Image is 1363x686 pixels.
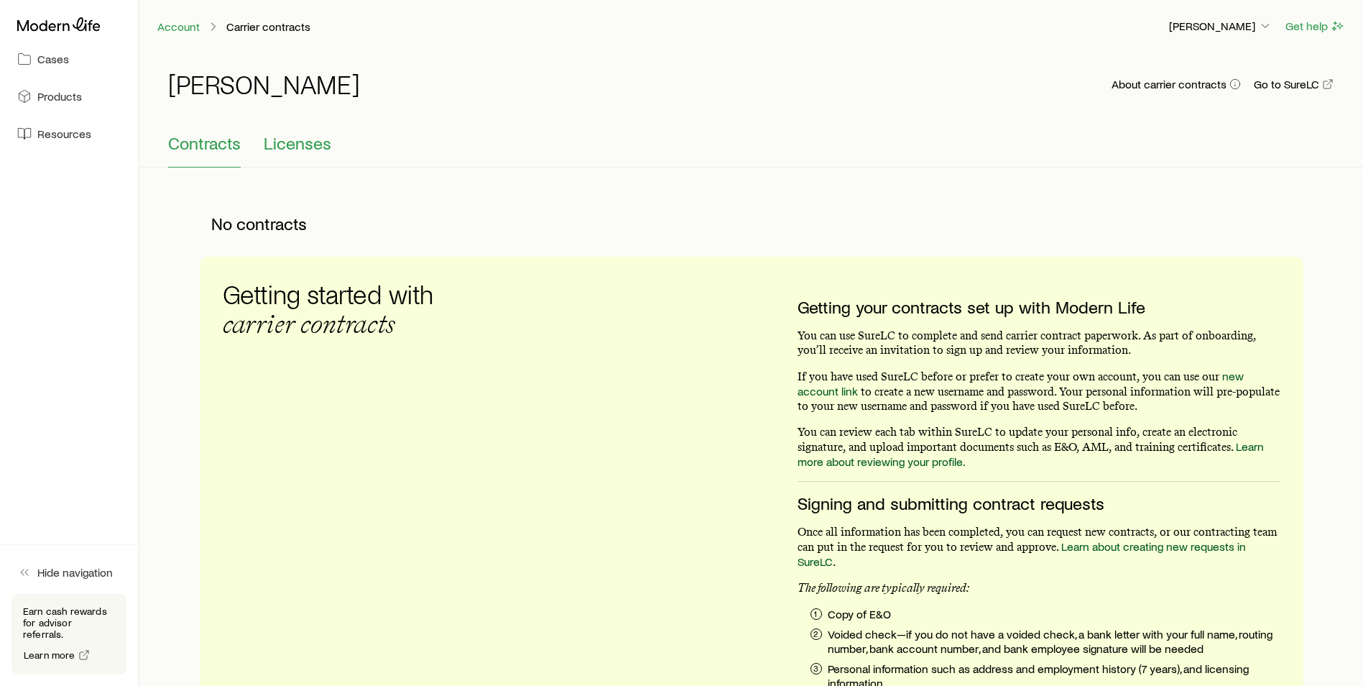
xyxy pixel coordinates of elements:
[236,214,307,234] span: contracts
[11,81,126,112] a: Products
[226,19,310,34] p: Carrier contracts
[813,628,818,639] p: 2
[798,425,1280,470] p: You can review each tab within SureLC to update your personal info, create an electronic signatur...
[798,525,1280,570] p: Once all information has been completed, you can request new contracts, or our contracting team c...
[1253,78,1334,91] a: Go to SureLC
[168,70,360,99] h1: [PERSON_NAME]
[798,297,1280,317] h3: Getting your contracts set up with Modern Life
[798,581,1280,595] p: The following are typically required:
[37,52,69,66] span: Cases
[157,20,200,34] a: Account
[11,118,126,150] a: Resources
[1168,18,1273,35] button: [PERSON_NAME]
[37,89,82,104] span: Products
[211,214,232,234] span: No
[264,133,331,153] span: Licenses
[1169,19,1272,33] p: [PERSON_NAME]
[814,608,817,619] p: 1
[11,43,126,75] a: Cases
[168,133,1334,168] div: Contracting sub-page tabs
[11,557,126,588] button: Hide navigation
[223,280,434,339] h3: Getting started with
[798,493,1280,513] h3: Signing and submitting contract requests
[813,662,818,674] p: 3
[828,607,1280,621] p: Copy of E&O
[828,627,1280,656] p: Voided check—if you do not have a voided check, a bank letter with your full name, routing number...
[798,329,1280,357] p: You can use SureLC to complete and send carrier contract paperwork. As part of onboarding, you’ll...
[1111,78,1242,91] button: About carrier contracts
[223,308,395,339] span: carrier contracts
[1285,18,1346,35] button: Get help
[798,369,1280,413] p: If you have used SureLC before or prefer to create your own account, you can use our to create a ...
[37,565,113,580] span: Hide navigation
[24,650,75,660] span: Learn more
[168,133,241,153] span: Contracts
[23,605,115,640] p: Earn cash rewards for advisor referrals.
[11,594,126,674] div: Earn cash rewards for advisor referrals.Learn more
[37,127,91,141] span: Resources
